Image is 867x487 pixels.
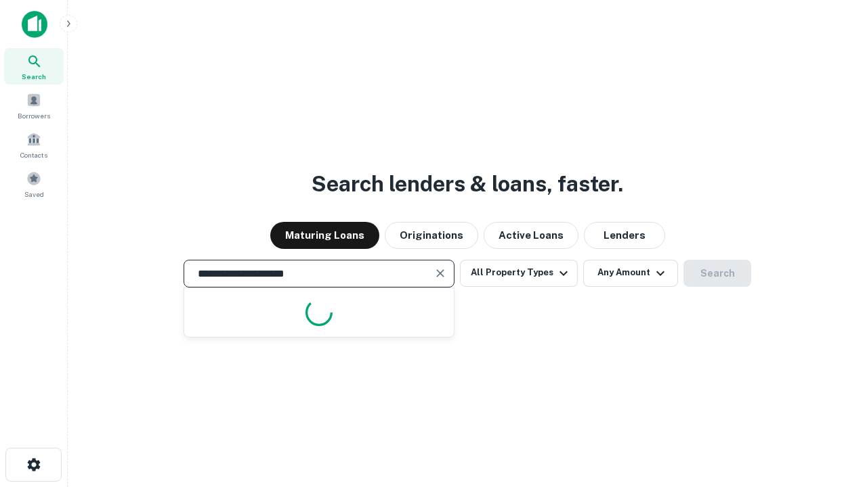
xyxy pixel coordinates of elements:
[22,71,46,82] span: Search
[460,260,578,287] button: All Property Types
[4,166,64,202] a: Saved
[584,222,665,249] button: Lenders
[385,222,478,249] button: Originations
[24,189,44,200] span: Saved
[4,48,64,85] a: Search
[270,222,379,249] button: Maturing Loans
[431,264,450,283] button: Clear
[20,149,47,160] span: Contacts
[583,260,678,287] button: Any Amount
[312,168,623,200] h3: Search lenders & loans, faster.
[4,126,64,163] a: Contacts
[484,222,578,249] button: Active Loans
[4,87,64,124] a: Borrowers
[18,110,50,121] span: Borrowers
[799,379,867,444] iframe: Chat Widget
[22,11,47,38] img: capitalize-icon.png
